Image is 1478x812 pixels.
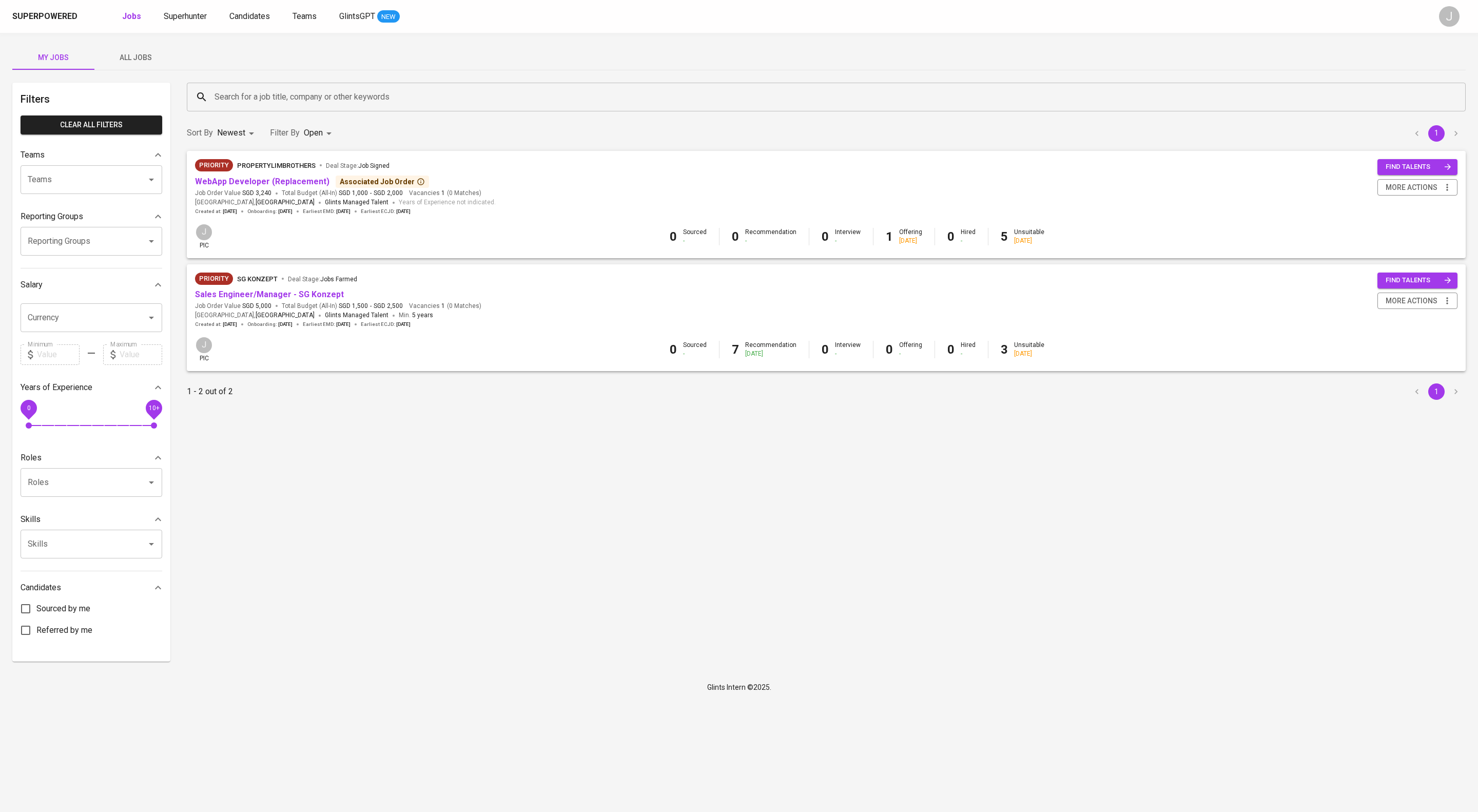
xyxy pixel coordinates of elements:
[1001,229,1008,244] b: 5
[12,11,77,23] div: Superpowered
[256,198,315,208] span: [GEOGRAPHIC_DATA]
[340,177,425,187] div: Associated Job Order
[899,350,922,358] div: -
[304,128,323,138] span: Open
[270,127,300,139] p: Filter By
[886,229,893,244] b: 1
[288,276,357,283] span: Deal Stage :
[80,9,93,24] img: app logo
[278,208,293,215] span: [DATE]
[229,10,272,23] a: Candidates
[1377,179,1457,196] button: more actions
[195,336,213,363] div: pic
[303,321,351,328] span: Earliest EMD :
[961,237,976,245] div: -
[961,228,976,245] div: Hired
[164,11,207,21] span: Superhunter
[29,119,154,131] span: Clear All filters
[21,206,162,227] div: Reporting Groups
[21,145,162,165] div: Teams
[144,172,159,187] button: Open
[21,448,162,468] div: Roles
[195,223,213,250] div: pic
[1407,383,1466,400] nav: pagination navigation
[339,302,368,311] span: SGD 1,500
[21,513,41,526] p: Skills
[947,342,955,357] b: 0
[37,344,80,365] input: Value
[396,321,411,328] span: [DATE]
[303,208,351,215] span: Earliest EMD :
[822,342,829,357] b: 0
[670,342,677,357] b: 0
[195,208,237,215] span: Created at :
[339,10,400,23] a: GlintsGPT NEW
[1439,6,1460,27] div: J
[101,51,170,64] span: All Jobs
[229,11,270,21] span: Candidates
[1014,237,1044,245] div: [DATE]
[409,302,481,311] span: Vacancies ( 0 Matches )
[195,321,237,328] span: Created at :
[886,342,893,357] b: 0
[148,404,159,411] span: 10+
[144,537,159,551] button: Open
[899,237,922,245] div: [DATE]
[293,11,317,21] span: Teams
[683,341,707,358] div: Sourced
[835,237,861,245] div: -
[358,162,390,169] span: Job Signed
[399,198,496,208] span: Years of Experience not indicated.
[1001,342,1008,357] b: 3
[21,210,83,223] p: Reporting Groups
[187,127,213,139] p: Sort By
[412,312,433,319] span: 5 years
[745,350,796,358] div: [DATE]
[1428,383,1445,400] button: page 1
[223,321,237,328] span: [DATE]
[440,302,445,311] span: 1
[732,342,739,357] b: 7
[21,275,162,295] div: Salary
[195,198,315,208] span: [GEOGRAPHIC_DATA] ,
[947,229,955,244] b: 0
[374,189,403,198] span: SGD 2,000
[21,577,162,598] div: Candidates
[217,127,245,139] p: Newest
[187,385,233,398] p: 1 - 2 out of 2
[1386,161,1451,173] span: find talents
[27,404,30,411] span: 0
[120,344,162,365] input: Value
[732,229,739,244] b: 0
[396,208,411,215] span: [DATE]
[195,189,271,198] span: Job Order Value
[144,234,159,248] button: Open
[670,229,677,244] b: 0
[256,311,315,321] span: [GEOGRAPHIC_DATA]
[325,312,388,319] span: Glints Managed Talent
[745,228,796,245] div: Recommendation
[282,302,403,311] span: Total Budget (All-In)
[247,208,293,215] span: Onboarding :
[21,509,162,530] div: Skills
[339,189,368,198] span: SGD 1,000
[1377,293,1457,310] button: more actions
[282,189,403,198] span: Total Budget (All-In)
[822,229,829,244] b: 0
[278,321,293,328] span: [DATE]
[242,302,271,311] span: SGD 5,000
[326,162,390,169] span: Deal Stage :
[361,208,411,215] span: Earliest ECJD :
[195,223,213,241] div: J
[835,228,861,245] div: Interview
[399,312,433,319] span: Min.
[247,321,293,328] span: Onboarding :
[195,302,271,311] span: Job Order Value
[1014,350,1044,358] div: [DATE]
[325,199,388,206] span: Glints Managed Talent
[195,289,344,299] a: Sales Engineer/Manager - SG Konzept
[1386,295,1437,307] span: more actions
[361,321,411,328] span: Earliest ECJD :
[21,582,61,594] p: Candidates
[1386,275,1451,286] span: find talents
